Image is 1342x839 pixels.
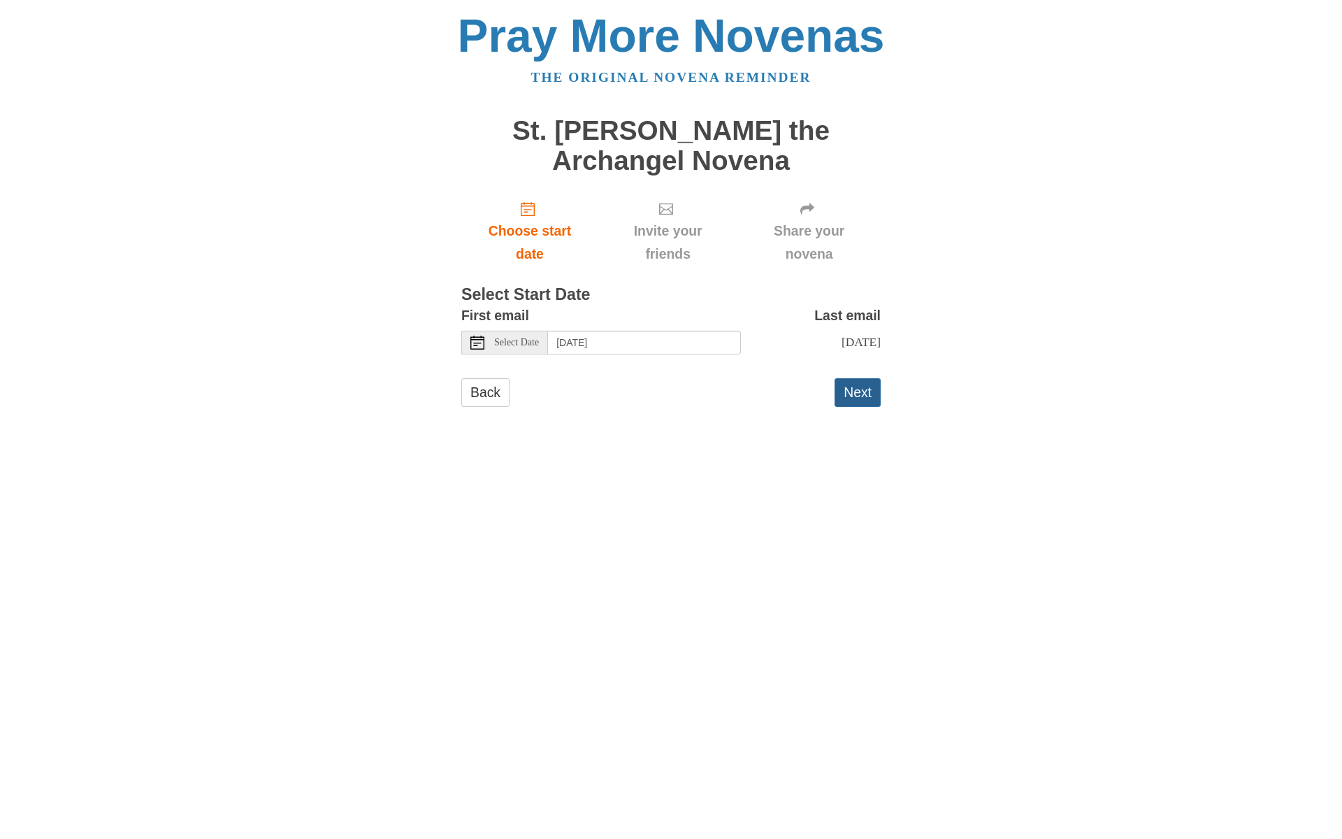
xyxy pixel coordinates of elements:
[598,189,737,273] div: Click "Next" to confirm your start date first.
[814,304,881,327] label: Last email
[458,10,885,62] a: Pray More Novenas
[461,189,598,273] a: Choose start date
[461,304,529,327] label: First email
[531,70,811,85] a: The original novena reminder
[737,189,881,273] div: Click "Next" to confirm your start date first.
[842,335,881,349] span: [DATE]
[494,338,539,347] span: Select Date
[461,116,881,175] h1: St. [PERSON_NAME] the Archangel Novena
[475,220,584,266] span: Choose start date
[751,220,867,266] span: Share your novena
[461,286,881,304] h3: Select Start Date
[612,220,723,266] span: Invite your friends
[461,378,510,407] a: Back
[835,378,881,407] button: Next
